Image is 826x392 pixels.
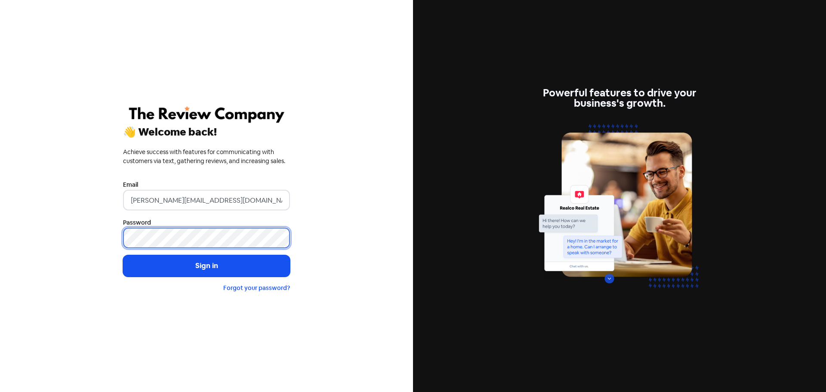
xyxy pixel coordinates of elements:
div: Achieve success with features for communicating with customers via text, gathering reviews, and i... [123,148,290,166]
button: Sign in [123,255,290,277]
label: Password [123,218,151,227]
label: Email [123,180,138,189]
img: web-chat [536,119,703,304]
input: Enter your email address... [123,190,290,210]
div: Powerful features to drive your business's growth. [536,88,703,108]
div: 👋 Welcome back! [123,127,290,137]
a: Forgot your password? [223,284,290,292]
